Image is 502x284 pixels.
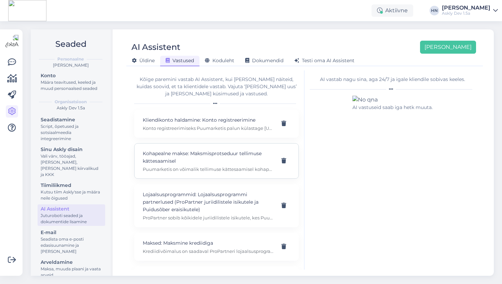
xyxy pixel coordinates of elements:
img: Askly Logo [5,35,18,48]
div: Sinu Askly disain [41,146,102,153]
span: Koduleht [205,57,234,64]
p: Kliendikonto haldamine: Konto registreerimine [143,116,274,124]
span: Üldine [132,57,155,64]
span: Vastused [166,57,194,64]
div: HN [430,6,439,15]
a: ArveldamineMaksa, muuda plaani ja vaata arveid [38,258,105,279]
div: AI Assistent [131,41,180,54]
div: Kõige paremini vastab AI Assistent, kui [PERSON_NAME] näiteid, kuidas soovid, et ta klientidele v... [134,76,299,97]
div: [PERSON_NAME] [442,5,490,11]
span: Dokumendid [245,57,283,64]
div: Maksa, muuda plaani ja vaata arveid [41,266,102,278]
a: Sinu Askly disainVali värv, tööajad, [PERSON_NAME], [PERSON_NAME] kiirvalikud ja KKK [38,145,105,179]
div: AI Assistent [41,205,102,213]
div: Askly Dev 1.5a [36,105,105,111]
div: Juturoboti seaded ja dokumentide lisamine [41,213,102,225]
p: Puumarketis on võimalik tellimuse kättesaamisel kohapeal maksta, kui tellimusele järgi tulete. [143,166,274,172]
div: Seadistamine [41,116,102,123]
div: Kohapealne makse: Maksmisprotseduur tellimuse kättesaamiselPuumarketis on võimalik tellimuse kätt... [134,143,299,179]
b: Organisatsioon [55,99,87,105]
a: KontoMäära teavitused, keeled ja muud personaalsed seaded [38,71,105,93]
p: Maksed: Maksmine krediidiga [143,239,274,247]
a: SeadistamineScript, õpetused ja sotsiaalmeedia integreerimine [38,115,105,143]
div: Maksed: Maksmine krediidigaKrediidivõimalus on saadaval ProPartneri lojaalsusprogrammi liikmetele... [134,233,299,261]
p: Lojaalsusprogrammid: Lojaalsusprogrammi partnerlused (ProPartner juriidilistele isikutele ja Puid... [143,191,274,213]
div: Script, õpetused ja sotsiaalmeedia integreerimine [41,123,102,142]
a: TiimiliikmedKutsu tiim Askly'sse ja määra neile õigused [38,181,105,202]
a: AI AssistentJuturoboti seaded ja dokumentide lisamine [38,204,105,226]
span: Testi oma AI Assistent [294,57,354,64]
div: Tiimiliikmed [41,182,102,189]
div: Askly Dev 1.5a [442,11,490,16]
div: Määra teavitused, keeled ja muud personaalsed seaded [41,79,102,92]
b: Personaalne [57,56,84,62]
h2: Seaded [36,38,105,51]
div: Vali värv, tööajad, [PERSON_NAME], [PERSON_NAME] kiirvalikud ja KKK [41,153,102,178]
a: E-mailSeadista oma e-posti edasisuunamine ja [PERSON_NAME] [38,228,105,256]
div: Arveldamine [41,259,102,266]
p: Kohapealne makse: Maksmisprotseduur tellimuse kättesaamisel [143,150,274,165]
div: [PERSON_NAME] [36,62,105,68]
div: Kliendikonto haldamine: Konto registreerimineKonto registreerimiseks Puumarketis palun külastage ... [134,110,299,138]
div: Seadista oma e-posti edasisuunamine ja [PERSON_NAME] [41,236,102,255]
div: E-mail [41,229,102,236]
div: Kutsu tiim Askly'sse ja määra neile õigused [41,189,102,201]
p: Krediidivõimalus on saadaval ProPartneri lojaalsusprogrammi liikmetele pärast nende krediiditaotl... [143,248,274,254]
p: Konto registreerimiseks Puumarketis palun külastage [URL][DOMAIN_NAME] ja järgige juhiseid. Konto... [143,125,274,131]
p: AI vastuseid saab iga hetk muuta. [352,104,433,111]
a: [PERSON_NAME]Askly Dev 1.5a [442,5,498,16]
div: Aktiivne [372,4,413,17]
div: Lojaalsusprogrammid: Lojaalsusprogrammi partnerlused (ProPartner juriidilistele isikutele ja Puid... [134,184,299,227]
img: No qna [352,96,378,104]
div: Konto [41,72,102,79]
div: AI vastab nagu sina, aga 24/7 ja igale kliendile sobivas keeles. [310,76,475,83]
p: ProPartner sobib kõikidele juriidilistele isikutele, kes Puumarketist ostavad. Liikmed saavad väh... [143,215,274,221]
button: [PERSON_NAME] [420,41,476,54]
